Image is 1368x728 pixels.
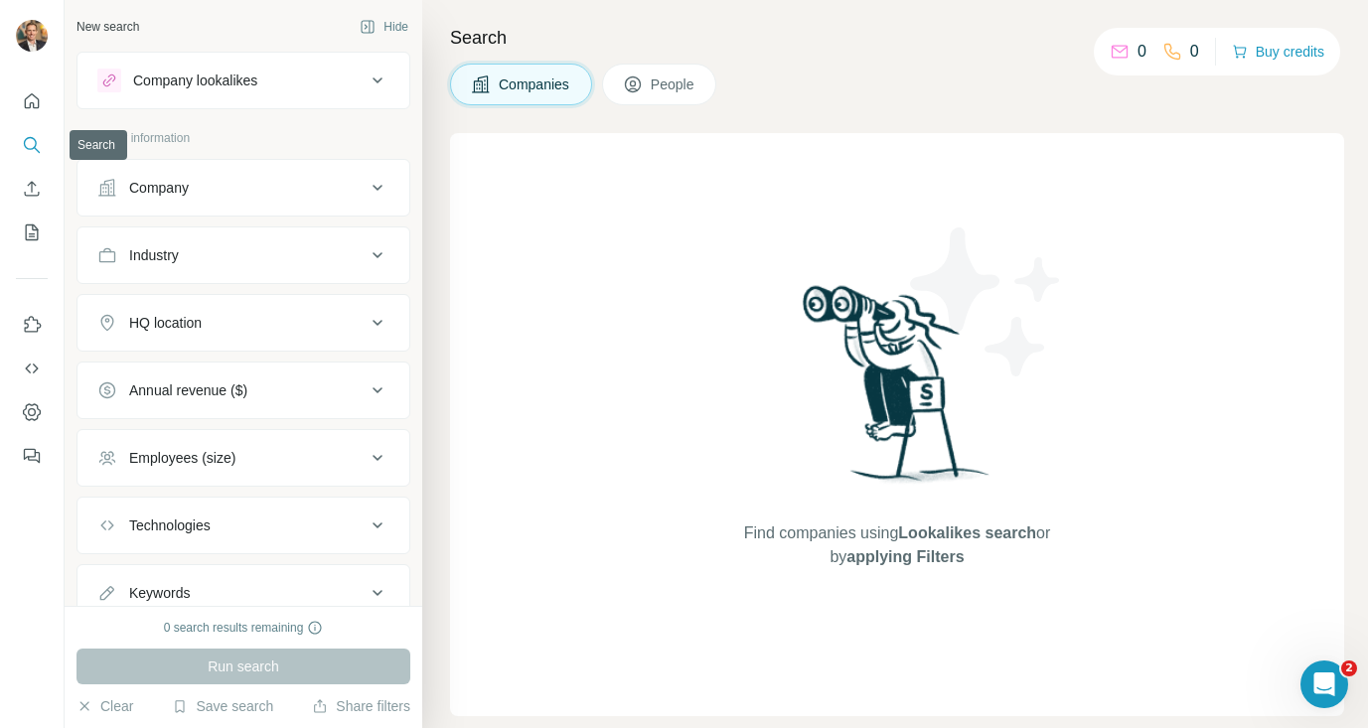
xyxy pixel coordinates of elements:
[16,171,48,207] button: Enrich CSV
[77,569,409,617] button: Keywords
[164,619,324,637] div: 0 search results remaining
[1300,660,1348,708] iframe: Intercom live chat
[129,583,190,603] div: Keywords
[16,83,48,119] button: Quick start
[1190,40,1199,64] p: 0
[499,74,571,94] span: Companies
[16,351,48,386] button: Use Surfe API
[16,394,48,430] button: Dashboard
[129,313,202,333] div: HQ location
[129,245,179,265] div: Industry
[77,366,409,414] button: Annual revenue ($)
[16,127,48,163] button: Search
[346,12,422,42] button: Hide
[77,164,409,212] button: Company
[898,524,1036,541] span: Lookalikes search
[897,213,1076,391] img: Surfe Illustration - Stars
[16,438,48,474] button: Feedback
[76,696,133,716] button: Clear
[16,307,48,343] button: Use Surfe on LinkedIn
[77,299,409,347] button: HQ location
[129,515,211,535] div: Technologies
[1232,38,1324,66] button: Buy credits
[129,178,189,198] div: Company
[133,71,257,90] div: Company lookalikes
[77,434,409,482] button: Employees (size)
[738,521,1056,569] span: Find companies using or by
[846,548,964,565] span: applying Filters
[77,502,409,549] button: Technologies
[172,696,273,716] button: Save search
[76,18,139,36] div: New search
[450,24,1344,52] h4: Search
[129,448,235,468] div: Employees (size)
[129,380,247,400] div: Annual revenue ($)
[651,74,696,94] span: People
[1341,660,1357,676] span: 2
[77,57,409,104] button: Company lookalikes
[76,129,410,147] p: Company information
[16,215,48,250] button: My lists
[1138,40,1146,64] p: 0
[16,20,48,52] img: Avatar
[77,231,409,279] button: Industry
[312,696,410,716] button: Share filters
[794,280,1000,502] img: Surfe Illustration - Woman searching with binoculars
